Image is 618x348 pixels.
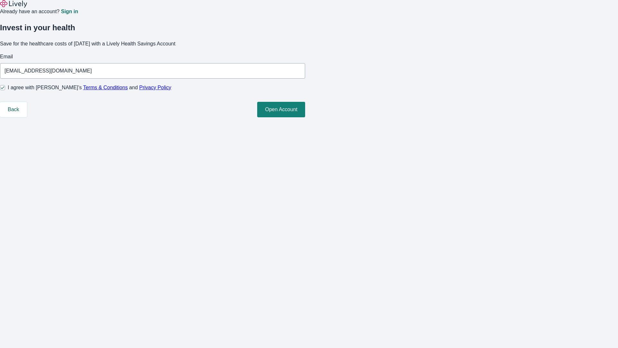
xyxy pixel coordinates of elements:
a: Privacy Policy [139,85,172,90]
button: Open Account [257,102,305,117]
a: Sign in [61,9,78,14]
a: Terms & Conditions [83,85,128,90]
span: I agree with [PERSON_NAME]’s and [8,84,171,92]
